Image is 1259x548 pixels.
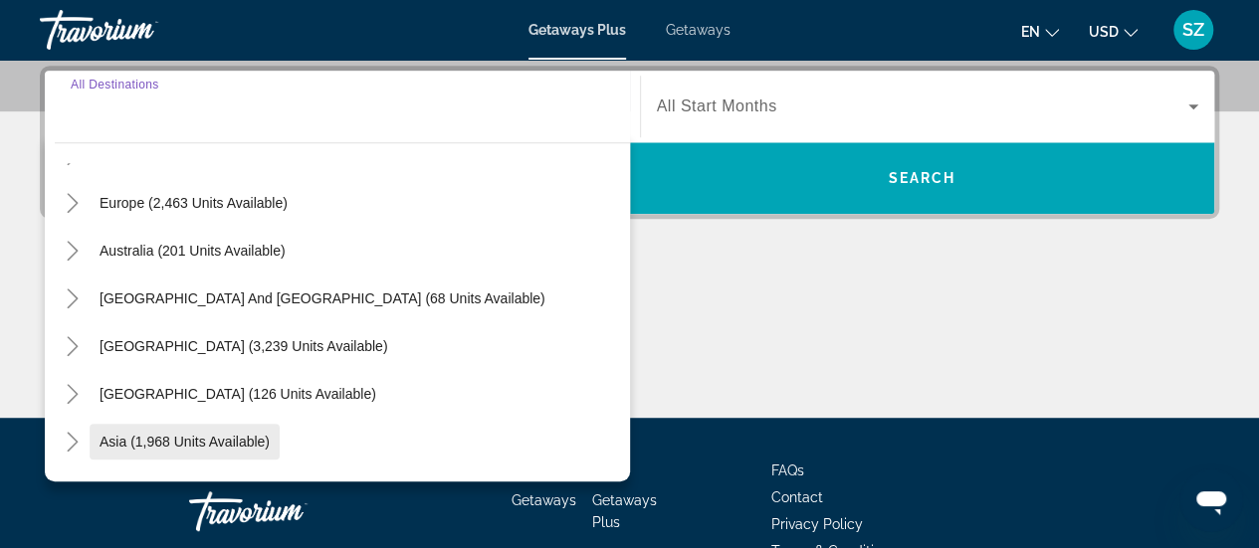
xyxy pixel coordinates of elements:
[1179,468,1243,532] iframe: Кнопка запуска окна обмена сообщениями
[90,376,386,412] button: [GEOGRAPHIC_DATA] (126 units available)
[100,386,376,402] span: [GEOGRAPHIC_DATA] (126 units available)
[90,137,397,173] button: [GEOGRAPHIC_DATA] (1,039 units available)
[100,338,387,354] span: [GEOGRAPHIC_DATA] (3,239 units available)
[55,329,90,364] button: Toggle South America (3,239 units available)
[771,462,804,478] a: FAQs
[528,22,626,38] a: Getaways Plus
[512,492,576,508] a: Getaways
[771,489,823,505] a: Contact
[55,377,90,412] button: Toggle Central America (126 units available)
[90,280,555,316] button: [GEOGRAPHIC_DATA] and [GEOGRAPHIC_DATA] (68 units available)
[771,516,863,532] a: Privacy Policy
[1089,24,1119,40] span: USD
[55,138,90,173] button: Toggle Caribbean & Atlantic Islands (1,039 units available)
[189,481,388,541] a: Travorium
[1089,17,1138,46] button: Change currency
[666,22,731,38] a: Getaways
[888,170,955,186] span: Search
[100,195,288,211] span: Europe (2,463 units available)
[45,71,1214,214] div: Search widget
[40,4,239,56] a: Travorium
[55,281,90,316] button: Toggle South Pacific and Oceania (68 units available)
[630,142,1215,214] button: Search
[55,234,90,269] button: Toggle Australia (201 units available)
[90,185,298,221] button: Europe (2,463 units available)
[592,492,657,530] a: Getaways Plus
[100,243,286,259] span: Australia (201 units available)
[55,186,90,221] button: Toggle Europe (2,463 units available)
[71,78,159,91] span: All Destinations
[100,290,545,306] span: [GEOGRAPHIC_DATA] and [GEOGRAPHIC_DATA] (68 units available)
[55,425,90,459] button: Toggle Asia (1,968 units available)
[90,328,397,364] button: [GEOGRAPHIC_DATA] (3,239 units available)
[90,233,296,269] button: Australia (201 units available)
[90,424,280,459] button: Asia (1,968 units available)
[100,434,270,450] span: Asia (1,968 units available)
[1021,17,1059,46] button: Change language
[657,97,777,114] span: All Start Months
[1182,20,1204,40] span: SZ
[1167,9,1219,51] button: User Menu
[1021,24,1040,40] span: en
